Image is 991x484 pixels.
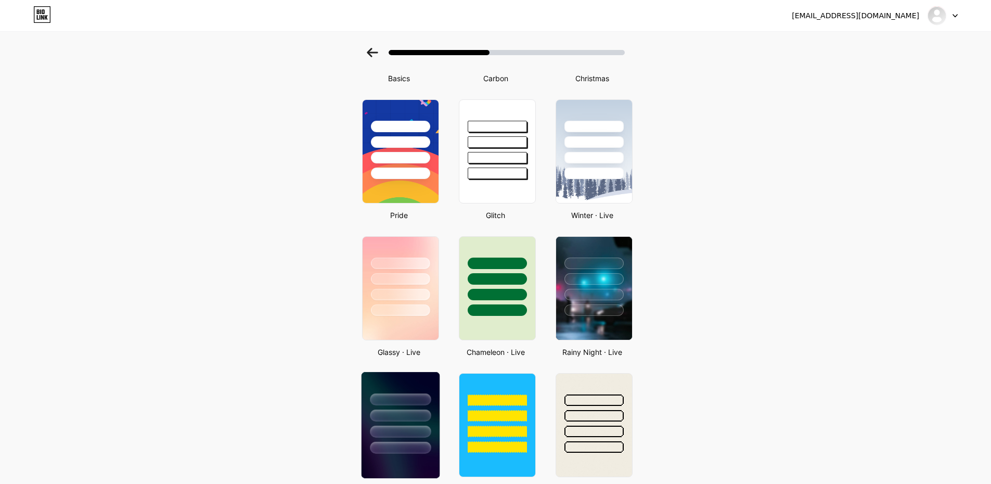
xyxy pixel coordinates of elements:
[359,347,439,358] div: Glassy · Live
[359,210,439,221] div: Pride
[456,210,536,221] div: Glitch
[552,73,633,84] div: Christmas
[456,73,536,84] div: Carbon
[456,347,536,358] div: Chameleon · Live
[927,6,947,26] img: abahslot
[552,347,633,358] div: Rainy Night · Live
[359,73,439,84] div: Basics
[361,372,439,478] img: neon.jpg
[792,10,919,21] div: [EMAIL_ADDRESS][DOMAIN_NAME]
[552,210,633,221] div: Winter · Live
